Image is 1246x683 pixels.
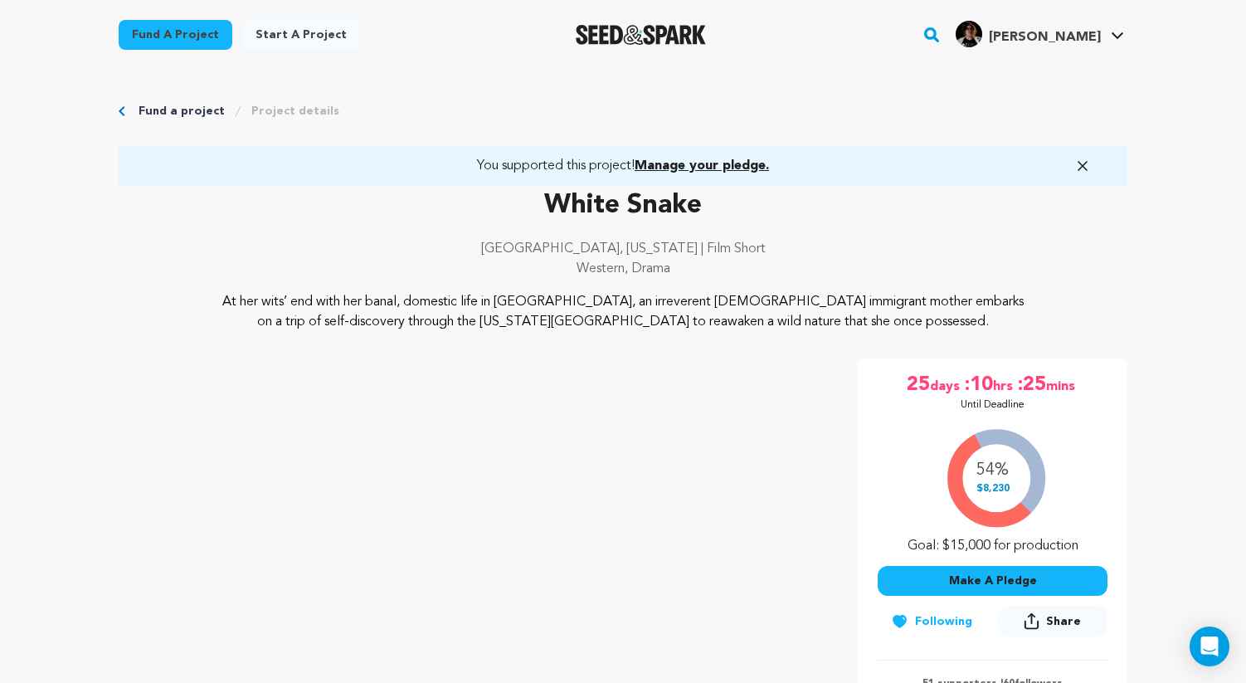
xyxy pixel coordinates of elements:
button: Following [878,607,986,637]
a: Fund a project [119,20,232,50]
span: hrs [993,372,1016,398]
a: Fund a project [139,103,225,120]
span: days [930,372,963,398]
a: Seed&Spark Homepage [576,25,706,45]
span: Caitlin S.'s Profile [952,17,1127,52]
p: Western, Drama [119,259,1127,279]
div: Caitlin S.'s Profile [956,21,1101,47]
img: a7229e624eab2fc1.png [956,21,982,47]
p: [GEOGRAPHIC_DATA], [US_STATE] | Film Short [119,239,1127,259]
a: Caitlin S.'s Profile [952,17,1127,47]
span: Manage your pledge. [635,159,769,173]
span: 25 [907,372,930,398]
span: Share [998,606,1107,643]
span: mins [1046,372,1078,398]
span: :25 [1016,372,1046,398]
button: Share [998,606,1107,637]
div: Breadcrumb [119,103,1127,120]
p: White Snake [119,186,1127,226]
p: At her wits’ end with her banal, domestic life in [GEOGRAPHIC_DATA], an irreverent [DEMOGRAPHIC_D... [220,292,1027,332]
a: You supported this project!Manage your pledge. [139,156,1107,176]
a: Start a project [242,20,360,50]
button: Make A Pledge [878,566,1107,596]
a: Project details [251,103,339,120]
span: [PERSON_NAME] [989,31,1101,44]
img: Seed&Spark Logo Dark Mode [576,25,706,45]
div: Open Intercom Messenger [1190,627,1229,666]
span: Share [1046,613,1081,630]
p: Until Deadline [961,398,1025,412]
span: :10 [963,372,993,398]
